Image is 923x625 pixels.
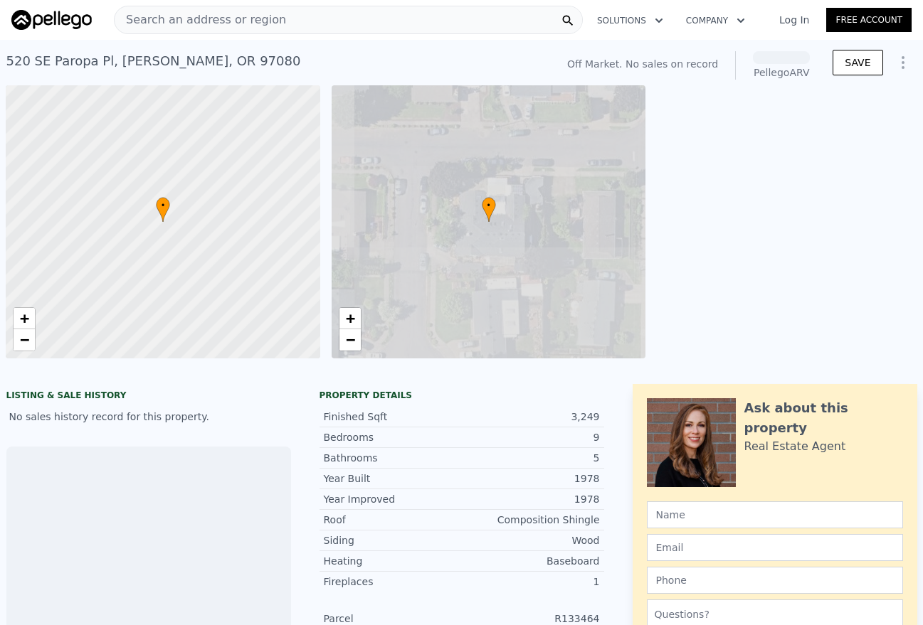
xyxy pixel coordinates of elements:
[753,65,810,80] div: Pellego ARV
[833,50,882,75] button: SAVE
[14,329,35,351] a: Zoom out
[889,48,917,77] button: Show Options
[324,451,462,465] div: Bathrooms
[462,410,600,424] div: 3,249
[675,8,756,33] button: Company
[462,430,600,444] div: 9
[6,51,301,71] div: 520 SE Paropa Pl , [PERSON_NAME] , OR 97080
[324,471,462,486] div: Year Built
[115,11,286,28] span: Search an address or region
[586,8,675,33] button: Solutions
[567,57,718,71] div: Off Market. No sales on record
[647,567,903,594] input: Phone
[826,8,912,32] a: Free Account
[324,430,462,444] div: Bedrooms
[6,404,291,429] div: No sales history record for this property.
[462,575,600,589] div: 1
[462,533,600,547] div: Wood
[14,308,35,329] a: Zoom in
[744,438,846,455] div: Real Estate Agent
[324,575,462,589] div: Fireplaces
[324,492,462,506] div: Year Improved
[11,10,92,30] img: Pellego
[6,390,291,404] div: LISTING & SALE HISTORY
[156,199,170,212] span: •
[462,492,600,506] div: 1978
[462,554,600,568] div: Baseboard
[320,390,604,401] div: Property details
[156,197,170,222] div: •
[324,513,462,527] div: Roof
[647,501,903,528] input: Name
[345,309,354,327] span: +
[647,534,903,561] input: Email
[20,331,29,348] span: −
[482,199,496,212] span: •
[762,13,826,27] a: Log In
[482,197,496,222] div: •
[744,398,903,438] div: Ask about this property
[462,513,600,527] div: Composition Shingle
[462,471,600,486] div: 1978
[462,451,600,465] div: 5
[20,309,29,327] span: +
[345,331,354,348] span: −
[339,329,361,351] a: Zoom out
[339,308,361,329] a: Zoom in
[324,554,462,568] div: Heating
[324,533,462,547] div: Siding
[324,410,462,424] div: Finished Sqft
